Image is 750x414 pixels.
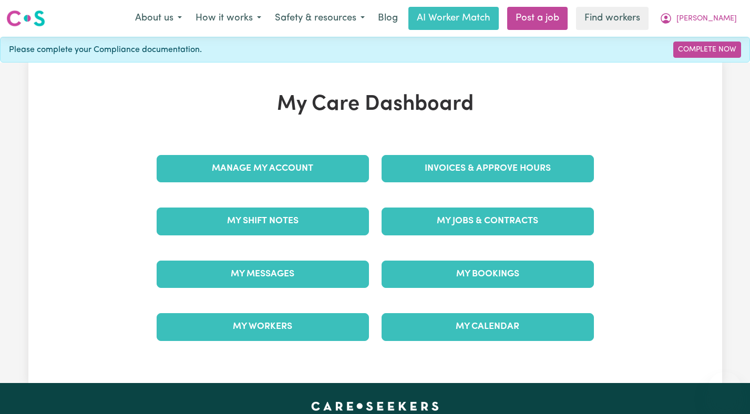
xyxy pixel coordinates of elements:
[382,313,594,340] a: My Calendar
[128,7,189,29] button: About us
[676,13,737,25] span: [PERSON_NAME]
[507,7,568,30] a: Post a job
[382,155,594,182] a: Invoices & Approve Hours
[311,402,439,410] a: Careseekers home page
[157,261,369,288] a: My Messages
[708,372,742,406] iframe: Button to launch messaging window
[673,42,741,58] a: Complete Now
[157,313,369,340] a: My Workers
[6,9,45,28] img: Careseekers logo
[157,155,369,182] a: Manage My Account
[9,44,202,56] span: Please complete your Compliance documentation.
[382,208,594,235] a: My Jobs & Contracts
[268,7,372,29] button: Safety & resources
[6,6,45,30] a: Careseekers logo
[408,7,499,30] a: AI Worker Match
[653,7,744,29] button: My Account
[157,208,369,235] a: My Shift Notes
[189,7,268,29] button: How it works
[576,7,649,30] a: Find workers
[150,92,600,117] h1: My Care Dashboard
[382,261,594,288] a: My Bookings
[372,7,404,30] a: Blog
